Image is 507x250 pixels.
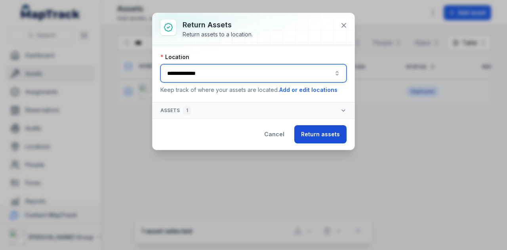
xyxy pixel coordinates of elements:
[160,106,191,115] span: Assets
[160,53,189,61] label: Location
[279,86,338,94] button: Add or edit locations
[257,125,291,143] button: Cancel
[294,125,347,143] button: Return assets
[183,19,253,31] h3: Return assets
[160,86,347,94] p: Keep track of where your assets are located.
[183,31,253,38] div: Return assets to a location.
[152,103,355,118] button: Assets1
[183,106,191,115] div: 1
